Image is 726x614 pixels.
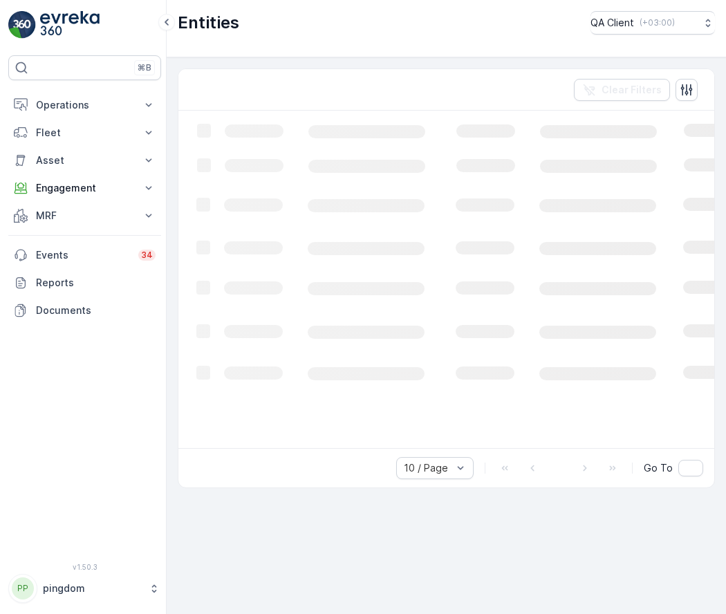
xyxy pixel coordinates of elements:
p: pingdom [43,582,142,595]
p: ⌘B [138,62,151,73]
span: Go To [644,461,673,475]
p: Reports [36,276,156,290]
a: Reports [8,269,161,297]
button: Engagement [8,174,161,202]
button: Operations [8,91,161,119]
p: Asset [36,153,133,167]
p: Operations [36,98,133,112]
div: PP [12,577,34,599]
button: Clear Filters [574,79,670,101]
p: 34 [141,250,153,261]
button: MRF [8,202,161,230]
img: logo_light-DOdMpM7g.png [40,11,100,39]
button: Fleet [8,119,161,147]
a: Documents [8,297,161,324]
button: QA Client(+03:00) [590,11,715,35]
img: logo [8,11,36,39]
button: PPpingdom [8,574,161,603]
p: Events [36,248,130,262]
button: Asset [8,147,161,174]
a: Events34 [8,241,161,269]
span: v 1.50.3 [8,563,161,571]
p: Fleet [36,126,133,140]
p: ( +03:00 ) [640,17,675,28]
p: QA Client [590,16,634,30]
p: MRF [36,209,133,223]
p: Engagement [36,181,133,195]
p: Clear Filters [602,83,662,97]
p: Entities [178,12,239,34]
p: Documents [36,304,156,317]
